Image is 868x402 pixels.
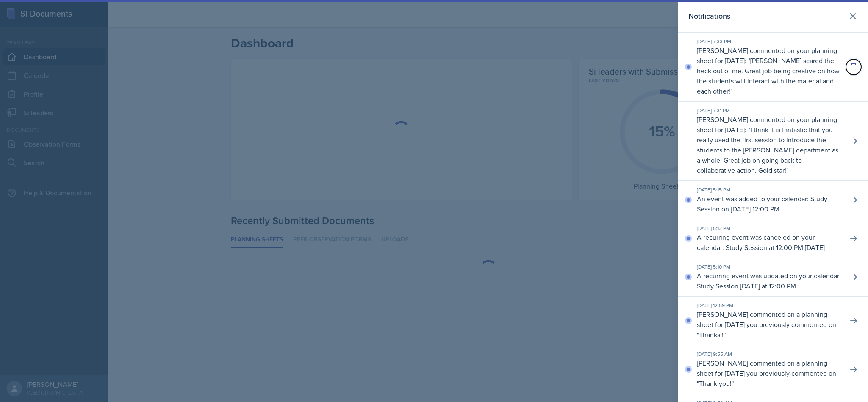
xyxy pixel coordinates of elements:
[697,271,841,291] p: A recurring event was updated on your calendar: Study Session [DATE] at 12:00 PM
[697,45,841,96] p: [PERSON_NAME] commented on your planning sheet for [DATE]: " "
[697,302,841,309] div: [DATE] 12:59 PM
[697,358,841,388] p: [PERSON_NAME] commented on a planning sheet for [DATE] you previously commented on: " "
[697,125,838,175] p: I think it is fantastic that you really used the first session to introduce the students to the [...
[697,309,841,340] p: [PERSON_NAME] commented on a planning sheet for [DATE] you previously commented on: " "
[697,263,841,271] div: [DATE] 5:10 PM
[699,379,732,388] p: Thank you!
[697,186,841,194] div: [DATE] 5:15 PM
[697,194,841,214] p: An event was added to your calendar: Study Session on [DATE] 12:00 PM
[697,350,841,358] div: [DATE] 9:55 AM
[688,10,730,22] h2: Notifications
[697,56,840,96] p: [PERSON_NAME] scared the heck out of me. Great job being creative on how the students will intera...
[697,232,841,252] p: A recurring event was canceled on your calendar: Study Session at 12:00 PM [DATE]
[697,225,841,232] div: [DATE] 5:12 PM
[697,38,841,45] div: [DATE] 7:33 PM
[699,330,724,339] p: Thanks!!
[697,114,841,175] p: [PERSON_NAME] commented on your planning sheet for [DATE]: " "
[697,107,841,114] div: [DATE] 7:31 PM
